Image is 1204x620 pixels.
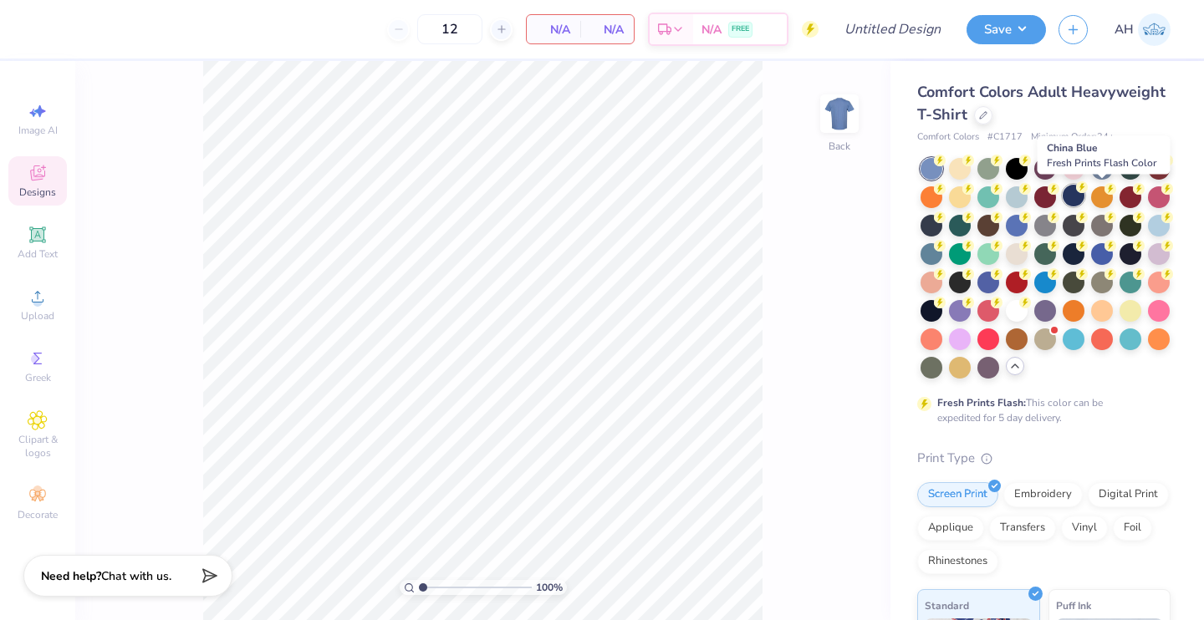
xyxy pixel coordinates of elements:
span: Comfort Colors Adult Heavyweight T-Shirt [917,82,1166,125]
div: Back [829,139,850,154]
strong: Fresh Prints Flash: [937,396,1026,409]
span: N/A [590,21,624,38]
span: FREE [732,23,749,35]
img: Annie Hanna [1138,13,1171,46]
span: N/A [537,21,570,38]
div: Foil [1113,516,1152,541]
span: Designs [19,185,56,199]
span: Comfort Colors [917,130,979,145]
div: Print Type [917,449,1171,468]
span: Add Text [18,247,58,261]
span: Puff Ink [1056,597,1091,614]
span: Greek [25,371,51,384]
div: Transfers [989,516,1056,541]
input: Untitled Design [831,13,954,46]
span: AH [1115,20,1134,39]
span: Image AI [18,124,58,137]
input: – – [417,14,482,44]
span: Clipart & logos [8,433,67,460]
strong: Need help? [41,568,101,584]
span: Chat with us. [101,568,171,584]
span: # C1717 [987,130,1023,145]
span: 100 % [536,580,563,595]
span: N/A [701,21,722,38]
div: Embroidery [1003,482,1083,507]
div: Applique [917,516,984,541]
div: China Blue [1038,136,1171,175]
div: Rhinestones [917,549,998,574]
span: Minimum Order: 24 + [1031,130,1115,145]
span: Upload [21,309,54,323]
img: Back [823,97,856,130]
button: Save [967,15,1046,44]
a: AH [1115,13,1171,46]
span: Standard [925,597,969,614]
span: Fresh Prints Flash Color [1047,156,1156,170]
div: Vinyl [1061,516,1108,541]
div: Screen Print [917,482,998,507]
span: Decorate [18,508,58,521]
div: Digital Print [1088,482,1169,507]
div: This color can be expedited for 5 day delivery. [937,395,1143,425]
